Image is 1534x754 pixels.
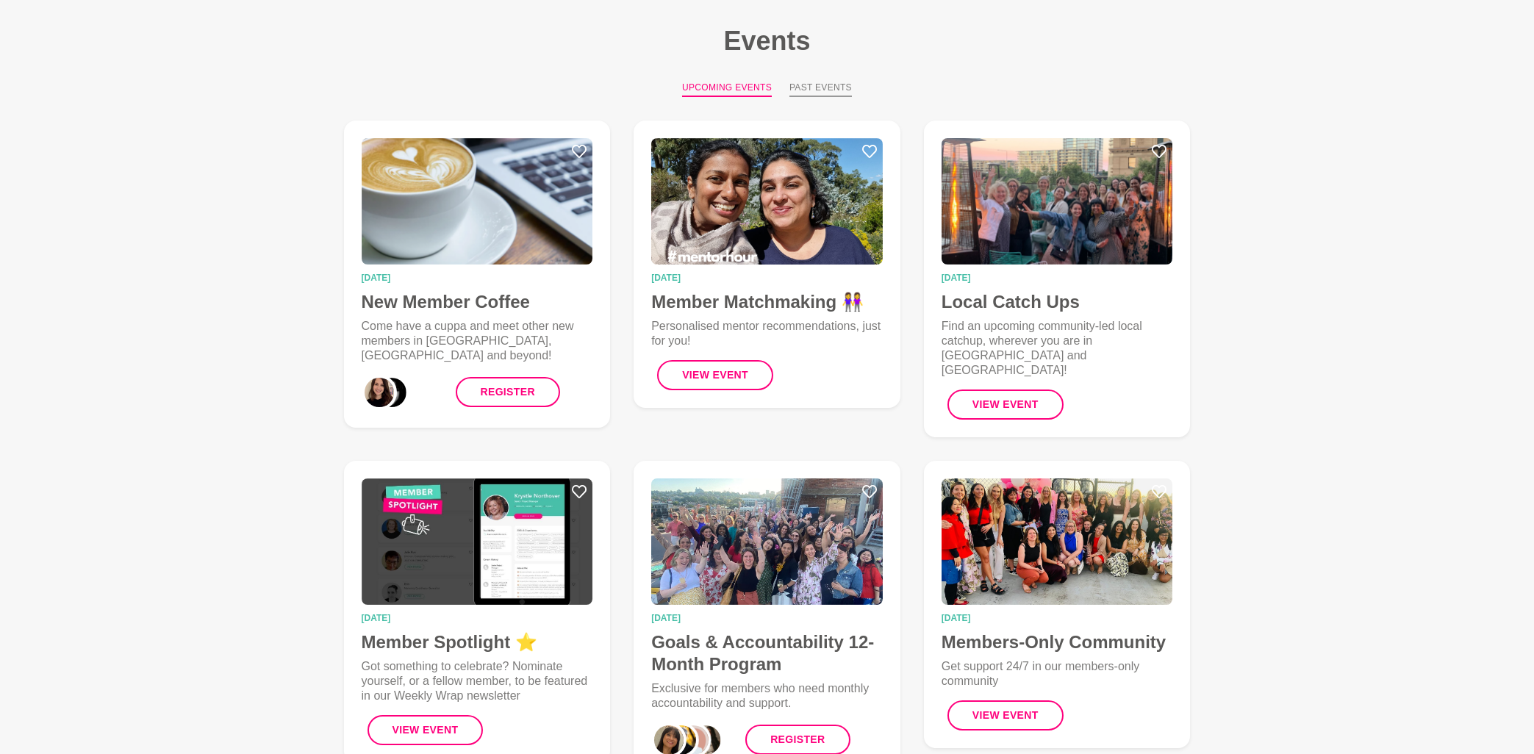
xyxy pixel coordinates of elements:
button: Upcoming Events [682,81,772,97]
time: [DATE] [651,614,883,622]
h4: Member Spotlight ⭐ [362,631,593,653]
p: Got something to celebrate? Nominate yourself, or a fellow member, to be featured in our Weekly W... [362,659,593,703]
img: Goals & Accountability 12-Month Program [651,478,883,605]
a: Local Catch Ups[DATE]Local Catch UpsFind an upcoming community-led local catchup, wherever you ar... [924,121,1191,437]
time: [DATE] [942,614,1173,622]
a: New Member Coffee[DATE]New Member CoffeeCome have a cuppa and meet other new members in [GEOGRAPH... [344,121,611,428]
img: Local Catch Ups [942,138,1173,265]
button: View Event [657,360,773,390]
img: Member Spotlight ⭐ [362,478,593,605]
p: Come have a cuppa and meet other new members in [GEOGRAPHIC_DATA], [GEOGRAPHIC_DATA] and beyond! [362,319,593,363]
p: Personalised mentor recommendations, just for you! [651,319,883,348]
img: Member Matchmaking 👭 [651,138,883,265]
button: View Event [947,700,1064,730]
h4: Members-Only Community [942,631,1173,653]
time: [DATE] [651,273,883,282]
time: [DATE] [362,614,593,622]
time: [DATE] [362,273,593,282]
p: Find an upcoming community-led local catchup, wherever you are in [GEOGRAPHIC_DATA] and [GEOGRAPH... [942,319,1173,378]
p: Get support 24/7 in our members-only community [942,659,1173,689]
time: [DATE] [942,273,1173,282]
button: Past Events [789,81,852,97]
img: New Member Coffee [362,138,593,265]
div: 1_Donna English [373,375,409,410]
p: Exclusive for members who need monthly accountability and support. [651,681,883,711]
a: Register [456,377,560,407]
button: View Event [368,715,484,745]
h4: New Member Coffee [362,291,593,313]
a: Members-Only Community[DATE]Members-Only CommunityGet support 24/7 in our members-only communityV... [924,461,1191,748]
h4: Local Catch Ups [942,291,1173,313]
div: 0_Ali Adey [362,375,397,410]
h4: Member Matchmaking 👭 [651,291,883,313]
button: View Event [947,389,1064,420]
img: Members-Only Community [942,478,1173,605]
a: Member Matchmaking 👭[DATE]Member Matchmaking 👭Personalised mentor recommendations, just for you!V... [634,121,900,408]
h4: Goals & Accountability 12-Month Program [651,631,883,675]
h1: Events [320,24,1214,57]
